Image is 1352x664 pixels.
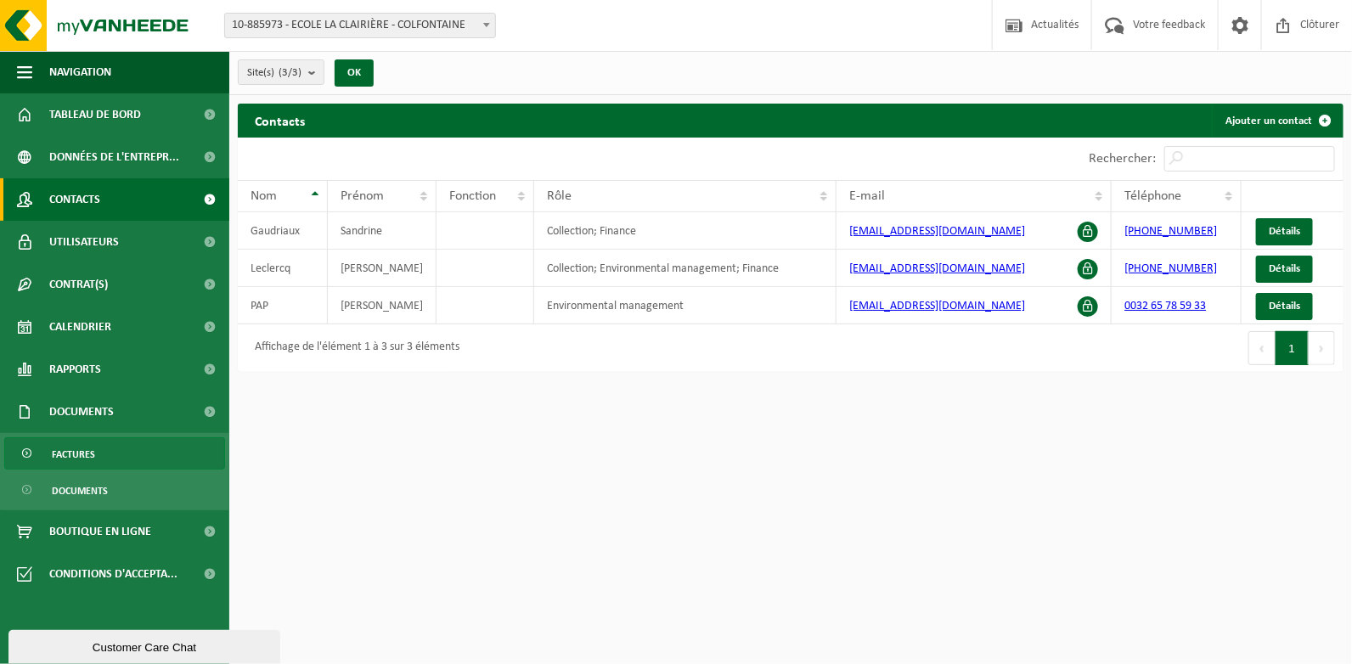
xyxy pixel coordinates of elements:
[849,262,1025,275] a: [EMAIL_ADDRESS][DOMAIN_NAME]
[534,250,837,287] td: Collection; Environmental management; Finance
[1212,104,1342,138] a: Ajouter un contact
[1089,153,1156,166] label: Rechercher:
[49,306,111,348] span: Calendrier
[238,104,322,137] h2: Contacts
[547,189,572,203] span: Rôle
[1256,218,1313,245] a: Détails
[49,553,177,595] span: Conditions d'accepta...
[335,59,374,87] button: OK
[238,59,324,85] button: Site(s)(3/3)
[49,136,179,178] span: Données de l'entrepr...
[328,212,437,250] td: Sandrine
[328,250,437,287] td: [PERSON_NAME]
[534,287,837,324] td: Environmental management
[238,212,328,250] td: Gaudriaux
[49,263,108,306] span: Contrat(s)
[1248,331,1276,365] button: Previous
[238,250,328,287] td: Leclercq
[52,475,108,507] span: Documents
[49,51,111,93] span: Navigation
[238,287,328,324] td: PAP
[1276,331,1309,365] button: 1
[1269,263,1300,274] span: Détails
[1124,262,1217,275] a: [PHONE_NUMBER]
[49,391,114,433] span: Documents
[4,437,225,470] a: Factures
[225,14,495,37] span: 10-885973 - ECOLE LA CLAIRIÈRE - COLFONTAINE
[49,178,100,221] span: Contacts
[4,474,225,506] a: Documents
[849,225,1025,238] a: [EMAIL_ADDRESS][DOMAIN_NAME]
[1309,331,1335,365] button: Next
[224,13,496,38] span: 10-885973 - ECOLE LA CLAIRIÈRE - COLFONTAINE
[1124,225,1217,238] a: [PHONE_NUMBER]
[49,221,119,263] span: Utilisateurs
[1124,189,1181,203] span: Téléphone
[279,67,301,78] count: (3/3)
[49,510,151,553] span: Boutique en ligne
[1269,301,1300,312] span: Détails
[1256,293,1313,320] a: Détails
[1269,226,1300,237] span: Détails
[849,300,1025,312] a: [EMAIL_ADDRESS][DOMAIN_NAME]
[8,627,284,664] iframe: chat widget
[247,60,301,86] span: Site(s)
[1124,300,1206,312] a: 0032 65 78 59 33
[449,189,496,203] span: Fonction
[849,189,885,203] span: E-mail
[534,212,837,250] td: Collection; Finance
[251,189,277,203] span: Nom
[52,438,95,470] span: Factures
[49,93,141,136] span: Tableau de bord
[341,189,384,203] span: Prénom
[1256,256,1313,283] a: Détails
[328,287,437,324] td: [PERSON_NAME]
[246,333,459,363] div: Affichage de l'élément 1 à 3 sur 3 éléments
[49,348,101,391] span: Rapports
